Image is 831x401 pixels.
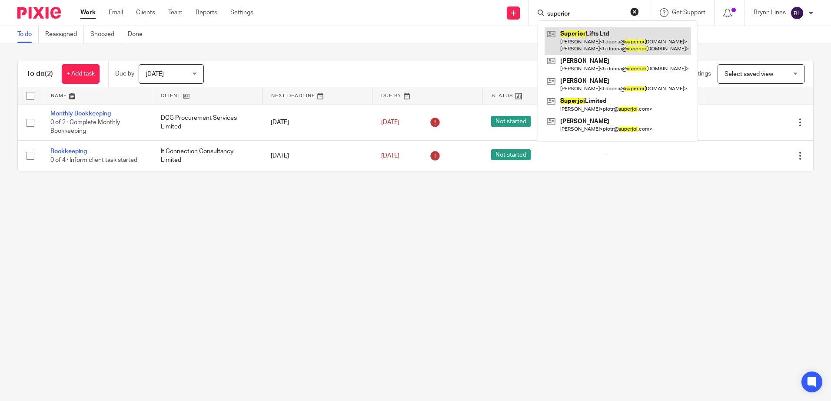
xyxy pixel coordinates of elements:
span: 0 of 4 · Inform client task started [50,157,137,163]
td: [DATE] [262,105,372,140]
span: [DATE] [146,71,164,77]
span: Get Support [672,10,705,16]
a: Team [168,8,183,17]
a: Bookkeeping [50,148,87,154]
a: Monthly Bookkeeping [50,111,111,117]
a: Settings [230,8,253,17]
input: Search [546,10,625,18]
a: Snoozed [90,26,121,43]
td: It Connection Consultancy Limited [152,140,263,171]
span: Not started [491,116,531,127]
a: + Add task [62,64,100,84]
p: Brynn Lines [754,8,786,17]
a: Work [80,8,96,17]
a: Clients [136,8,155,17]
a: Done [128,26,149,43]
a: Email [109,8,123,17]
img: svg%3E [790,6,804,20]
span: (2) [45,70,53,77]
div: --- [602,151,695,160]
td: DCG Procurement Services Limited [152,105,263,140]
span: Not started [491,149,531,160]
td: [DATE] [262,140,372,171]
span: Select saved view [725,71,773,77]
a: Reports [196,8,217,17]
span: [DATE] [381,153,399,159]
h1: To do [27,69,53,79]
button: Clear [630,7,639,16]
a: Reassigned [45,26,84,43]
p: Due by [115,69,134,78]
span: 0 of 2 · Complete Monthly Bookkeeping [50,119,120,135]
a: To do [17,26,39,43]
span: [DATE] [381,119,399,125]
img: Pixie [17,7,61,19]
